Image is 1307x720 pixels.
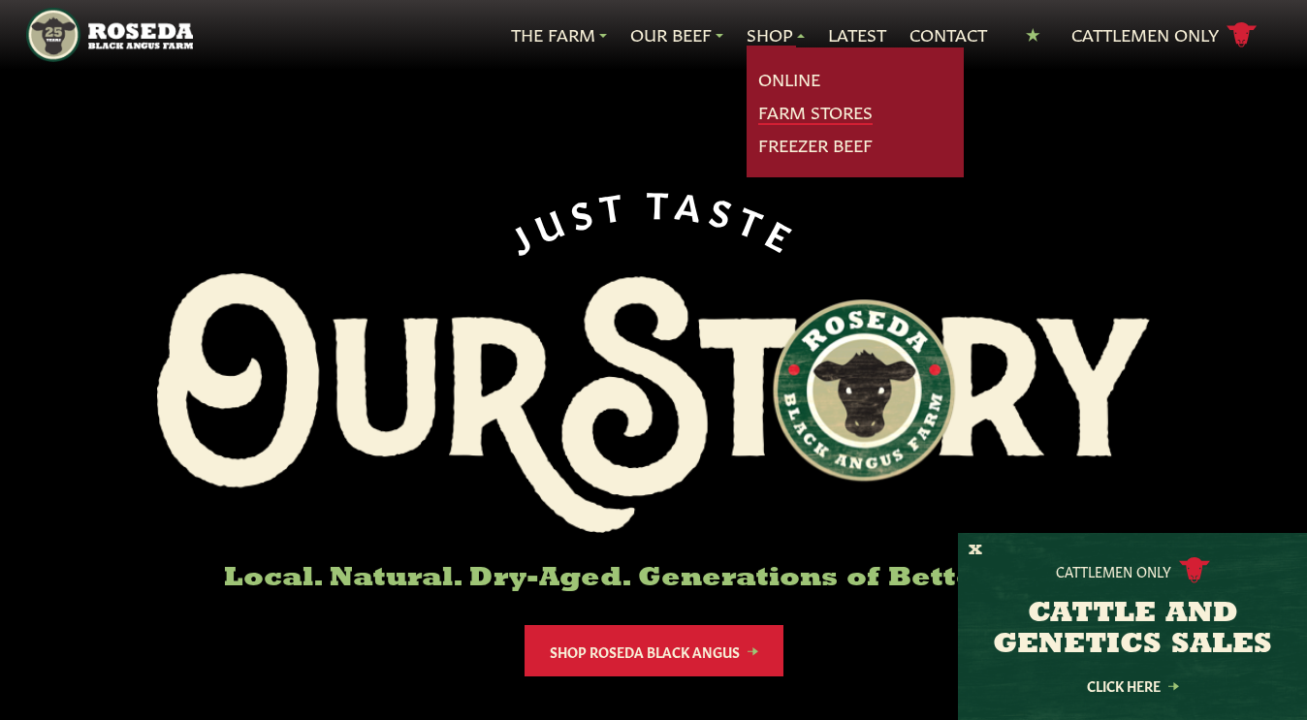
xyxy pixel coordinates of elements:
h6: Local. Natural. Dry-Aged. Generations of Better Beef. [157,564,1150,594]
a: Shop [747,22,805,47]
span: E [761,210,805,258]
span: S [706,188,744,233]
span: T [646,181,677,221]
h3: CATTLE AND GENETICS SALES [982,599,1283,661]
a: Freezer Beef [758,133,873,158]
img: cattle-icon.svg [1179,557,1210,583]
p: Cattlemen Only [1056,561,1171,580]
img: https://roseda.com/wp-content/uploads/2021/05/roseda-25-header.png [26,8,193,62]
a: Latest [828,22,886,47]
span: A [674,182,712,225]
span: S [565,187,603,232]
span: U [527,196,574,245]
a: Farm Stores [758,100,873,125]
span: J [501,211,542,258]
span: T [596,182,632,225]
button: X [969,541,982,561]
a: Shop Roseda Black Angus [525,625,783,676]
a: Click Here [1045,679,1220,692]
a: Cattlemen Only [1071,18,1258,52]
span: T [734,197,777,244]
a: Contact [909,22,987,47]
div: JUST TASTE [499,181,808,258]
a: Our Beef [630,22,723,47]
img: Roseda Black Aangus Farm [157,273,1150,533]
a: The Farm [511,22,607,47]
a: Online [758,67,820,92]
